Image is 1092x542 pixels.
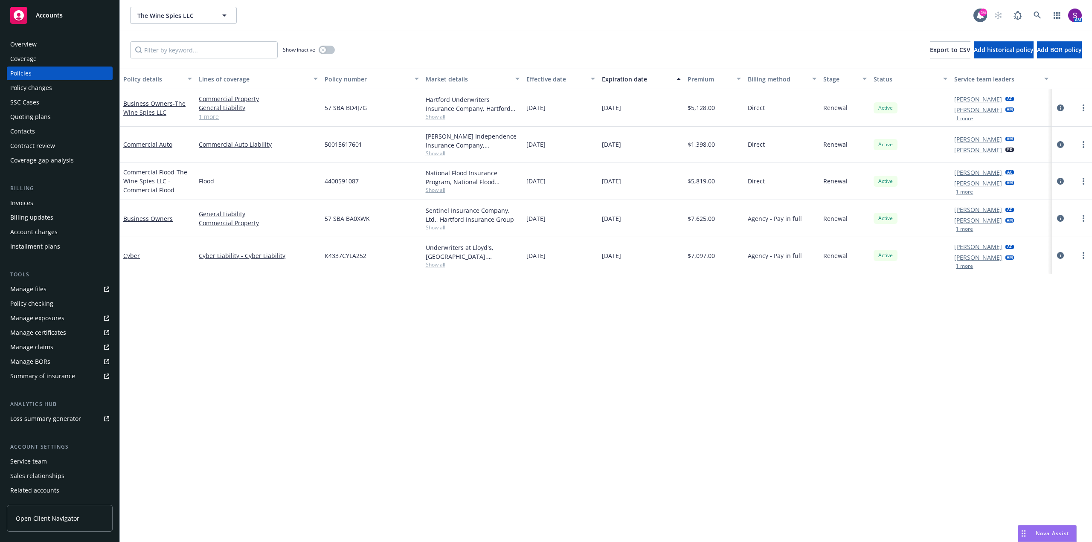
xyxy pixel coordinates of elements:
[7,125,113,138] a: Contacts
[954,105,1002,114] a: [PERSON_NAME]
[1055,213,1066,223] a: circleInformation
[7,469,113,483] a: Sales relationships
[10,412,81,426] div: Loss summary generator
[325,140,362,149] span: 50015617601
[10,484,59,497] div: Related accounts
[526,214,546,223] span: [DATE]
[688,103,715,112] span: $5,128.00
[877,252,894,259] span: Active
[426,224,520,231] span: Show all
[10,240,60,253] div: Installment plans
[748,75,807,84] div: Billing method
[10,81,52,95] div: Policy changes
[426,113,520,120] span: Show all
[426,206,520,224] div: Sentinel Insurance Company, Ltd., Hartford Insurance Group
[744,69,820,89] button: Billing method
[123,252,140,260] a: Cyber
[10,110,51,124] div: Quoting plans
[1037,41,1082,58] button: Add BOR policy
[199,94,318,103] a: Commercial Property
[10,67,32,80] div: Policies
[526,140,546,149] span: [DATE]
[602,75,671,84] div: Expiration date
[748,140,765,149] span: Direct
[325,75,409,84] div: Policy number
[1055,250,1066,261] a: circleInformation
[1068,9,1082,22] img: photo
[325,103,367,112] span: 57 SBA BD4J7G
[7,443,113,451] div: Account settings
[820,69,870,89] button: Stage
[123,168,187,194] a: Commercial Flood
[823,251,848,260] span: Renewal
[748,103,765,112] span: Direct
[10,196,33,210] div: Invoices
[7,81,113,95] a: Policy changes
[688,177,715,185] span: $5,819.00
[7,455,113,468] a: Service team
[930,41,970,58] button: Export to CSV
[130,7,237,24] button: The Wine Spies LLC
[688,140,715,149] span: $1,398.00
[598,69,684,89] button: Expiration date
[426,168,520,186] div: National Flood Insurance Program, National Flood Insurance Program (NFIP)
[979,9,987,16] div: 16
[283,46,315,53] span: Show inactive
[823,103,848,112] span: Renewal
[954,95,1002,104] a: [PERSON_NAME]
[123,75,183,84] div: Policy details
[748,214,802,223] span: Agency - Pay in full
[1009,7,1026,24] a: Report a Bug
[325,251,366,260] span: K4337CYLA252
[1078,103,1089,113] a: more
[602,177,621,185] span: [DATE]
[7,67,113,80] a: Policies
[526,103,546,112] span: [DATE]
[16,514,79,523] span: Open Client Navigator
[7,326,113,339] a: Manage certificates
[877,177,894,185] span: Active
[7,196,113,210] a: Invoices
[10,38,37,51] div: Overview
[426,95,520,113] div: Hartford Underwriters Insurance Company, Hartford Insurance Group
[7,154,113,167] a: Coverage gap analysis
[10,154,74,167] div: Coverage gap analysis
[426,75,510,84] div: Market details
[123,99,186,116] span: - The Wine Spies LLC
[870,69,951,89] button: Status
[422,69,523,89] button: Market details
[602,140,621,149] span: [DATE]
[748,251,802,260] span: Agency - Pay in full
[1018,525,1029,542] div: Drag to move
[7,52,113,66] a: Coverage
[954,168,1002,177] a: [PERSON_NAME]
[7,340,113,354] a: Manage claims
[1078,176,1089,186] a: more
[688,75,732,84] div: Premium
[123,99,186,116] a: Business Owners
[526,177,546,185] span: [DATE]
[7,211,113,224] a: Billing updates
[120,69,195,89] button: Policy details
[1055,139,1066,150] a: circleInformation
[688,214,715,223] span: $7,625.00
[7,311,113,325] span: Manage exposures
[199,177,318,185] a: Flood
[123,214,173,223] a: Business Owners
[823,75,857,84] div: Stage
[10,469,64,483] div: Sales relationships
[951,69,1051,89] button: Service team leaders
[7,38,113,51] a: Overview
[199,103,318,112] a: General Liability
[823,177,848,185] span: Renewal
[10,369,75,383] div: Summary of insurance
[426,243,520,261] div: Underwriters at Lloyd's, [GEOGRAPHIC_DATA], [PERSON_NAME] of [GEOGRAPHIC_DATA], Evolve
[684,69,745,89] button: Premium
[1018,525,1077,542] button: Nova Assist
[974,41,1034,58] button: Add historical policy
[7,270,113,279] div: Tools
[7,96,113,109] a: SSC Cases
[990,7,1007,24] a: Start snowing
[1078,213,1089,223] a: more
[10,211,53,224] div: Billing updates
